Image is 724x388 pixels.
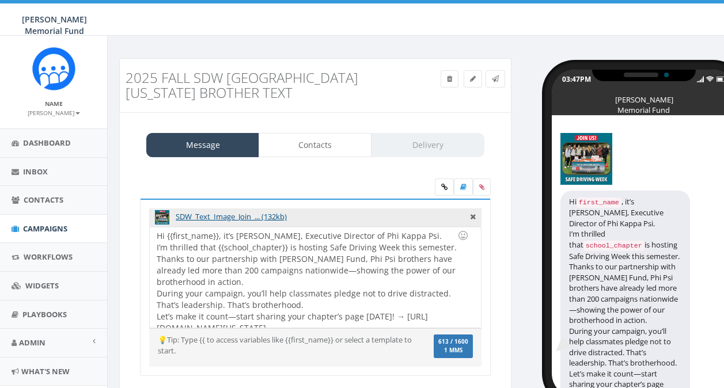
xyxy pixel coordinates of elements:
[615,94,673,100] div: [PERSON_NAME] Memorial Fund
[577,197,621,208] code: first_name
[25,280,59,291] span: Widgets
[32,47,75,90] img: Rally_Corp_Icon.png
[149,334,426,356] div: 💡Tip: Type {{ to access variables like {{first_name}} or select a template to start.
[473,178,491,196] span: Attach your media
[454,178,473,196] label: Insert Template Text
[562,74,591,84] div: 03:47PM
[22,309,67,319] span: Playbooks
[456,229,470,242] div: Use the TAB key to insert emoji faster
[22,14,87,36] span: [PERSON_NAME] Memorial Fund
[470,74,476,83] span: Edit Campaign
[23,166,48,177] span: Inbox
[492,74,499,83] span: Send Test Message
[126,70,405,101] h3: 2025 Fall SDW [GEOGRAPHIC_DATA][US_STATE] Brother TEXT
[21,366,70,376] span: What's New
[176,211,287,222] a: SDW_Text_Image_Join_... (132kb)
[447,74,452,83] span: Delete Campaign
[24,252,73,262] span: Workflows
[28,107,80,117] a: [PERSON_NAME]
[24,195,63,205] span: Contacts
[438,338,468,345] span: 613 / 1600
[146,133,259,157] a: Message
[259,133,372,157] a: Contacts
[19,337,46,348] span: Admin
[583,241,645,251] code: school_chapter
[45,100,63,108] small: Name
[23,223,67,234] span: Campaigns
[23,138,71,148] span: Dashboard
[150,227,480,328] div: Hi {{first_name}}, it’s [PERSON_NAME], Executive Director of Phi Kappa Psi. I’m thrilled that {{s...
[28,109,80,117] small: [PERSON_NAME]
[438,348,468,353] span: 1 MMS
